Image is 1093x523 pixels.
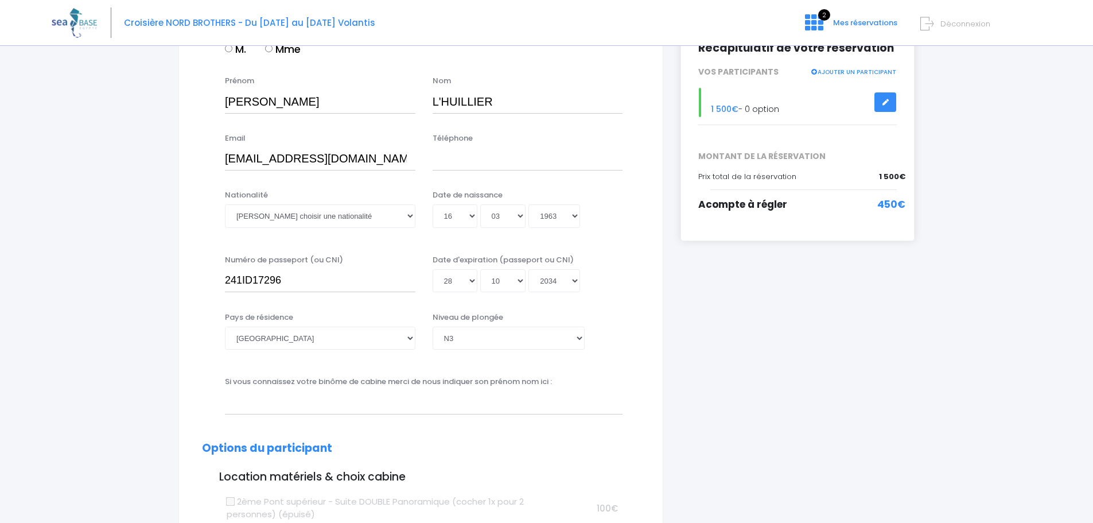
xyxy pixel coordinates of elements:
span: 450€ [877,197,905,212]
span: 2 [818,9,830,21]
a: 2 Mes réservations [796,21,904,32]
label: Si vous connaissez votre binôme de cabine merci de nous indiquer son prénom nom ici : [225,376,552,388]
label: Date d'expiration (passeport ou CNI) [433,254,574,266]
span: Déconnexion [940,18,990,29]
label: Email [225,133,246,144]
label: M. [225,41,246,57]
label: Nom [433,75,451,87]
span: 100€ [597,502,618,514]
span: 1 500€ [711,103,738,115]
label: Pays de résidence [225,312,293,323]
label: 2ème Pont supérieur - Suite DOUBLE Panoramique (cocher 1x pour 2 personnes) (épuisé) [227,495,575,521]
label: Nationalité [225,189,268,201]
label: Date de naissance [433,189,503,201]
span: Croisière NORD BROTHERS - Du [DATE] au [DATE] Volantis [124,17,375,29]
span: Mes réservations [833,17,897,28]
div: VOS PARTICIPANTS [690,66,905,78]
label: Mme [265,41,301,57]
h2: Récapitulatif de votre réservation [698,41,897,55]
span: 1 500€ [879,171,905,183]
a: AJOUTER UN PARTICIPANT [810,66,896,76]
label: Prénom [225,75,254,87]
label: Numéro de passeport (ou CNI) [225,254,343,266]
span: Acompte à régler [698,197,787,211]
h2: Options du participant [202,442,640,455]
span: MONTANT DE LA RÉSERVATION [690,150,905,162]
label: Niveau de plongée [433,312,503,323]
input: 2ème Pont supérieur - Suite DOUBLE Panoramique (cocher 1x pour 2 personnes) (épuisé) [226,497,235,506]
label: Téléphone [433,133,473,144]
input: M. [225,45,232,52]
input: Mme [265,45,273,52]
h3: Location matériels & choix cabine [202,471,640,484]
span: Prix total de la réservation [698,171,796,182]
div: - 0 option [690,88,905,117]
